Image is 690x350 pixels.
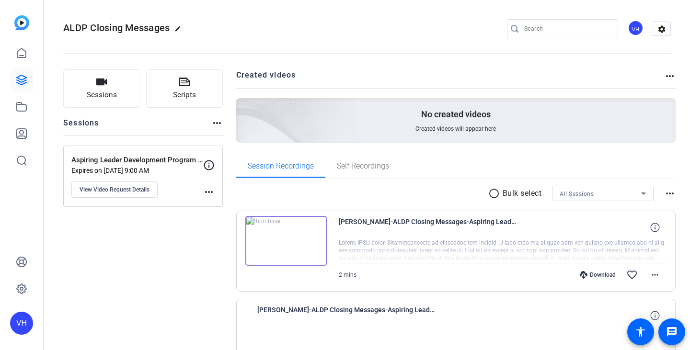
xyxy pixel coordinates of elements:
[71,167,203,174] p: Expires on [DATE] 9:00 AM
[146,69,223,108] button: Scripts
[71,181,158,198] button: View Video Request Details
[664,70,676,82] mat-icon: more_horiz
[421,109,491,120] p: No created videos
[63,22,170,34] span: ALDP Closing Messages
[575,271,621,279] div: Download
[203,186,215,198] mat-icon: more_horiz
[339,216,516,239] span: [PERSON_NAME]-ALDP Closing Messages-Aspiring Leader Development Program SLT Messages-176044281279...
[635,326,646,338] mat-icon: accessibility
[14,15,29,30] img: blue-gradient.svg
[174,25,186,37] mat-icon: edit
[488,188,503,199] mat-icon: radio_button_unchecked
[339,271,356,278] span: 2 mins
[211,117,223,129] mat-icon: more_horiz
[129,3,357,211] img: Creted videos background
[560,191,594,197] span: All Sessions
[257,304,435,327] span: [PERSON_NAME]-ALDP Closing Messages-Aspiring Leader Development Program SLT Messages-176044233520...
[248,162,314,170] span: Session Recordings
[173,90,196,101] span: Scripts
[664,188,676,199] mat-icon: more_horiz
[628,20,644,37] ngx-avatar: Victoria Hines
[628,20,644,36] div: VH
[10,312,33,335] div: VH
[87,90,117,101] span: Sessions
[71,155,203,166] p: Aspiring Leader Development Program SLT Messages
[503,188,542,199] p: Bulk select
[63,117,99,135] h2: Sessions
[63,69,140,108] button: Sessions
[626,269,638,281] mat-icon: favorite_border
[236,69,665,88] h2: Created videos
[245,216,327,266] img: thumb-nail
[652,22,671,36] mat-icon: settings
[337,162,389,170] span: Self Recordings
[649,269,661,281] mat-icon: more_horiz
[666,326,678,338] mat-icon: message
[524,23,610,34] input: Search
[80,186,149,193] span: View Video Request Details
[415,125,496,133] span: Created videos will appear here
